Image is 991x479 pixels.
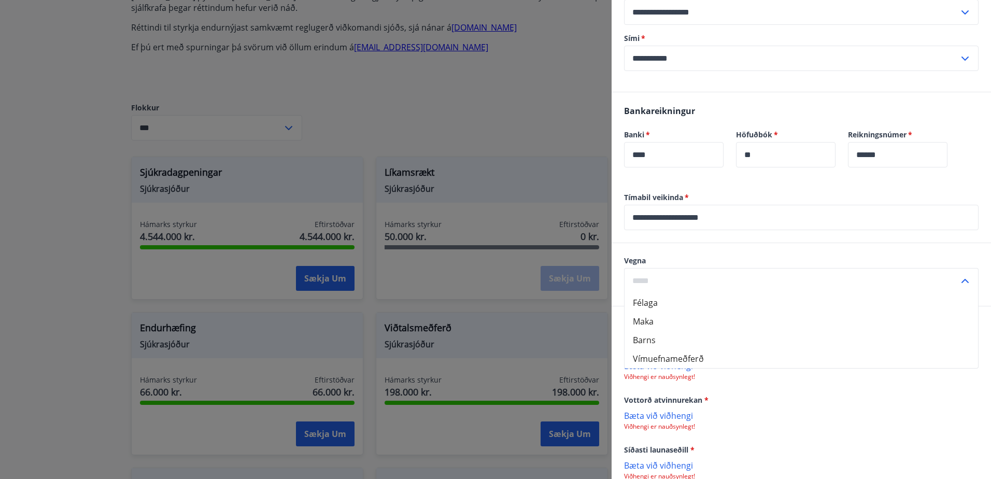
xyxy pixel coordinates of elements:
p: Viðhengi er nauðsynlegt! [624,422,979,431]
li: Félaga [625,293,978,312]
p: Viðhengi er nauðsynlegt! [624,373,979,381]
span: Bankareikningur [624,105,695,117]
p: Bæta við viðhengi [624,410,979,420]
label: Höfuðbók [736,130,836,140]
label: Vegna [624,256,979,266]
li: Vímuefnameðferð [625,349,978,368]
label: Reikningsnúmer [848,130,947,140]
label: Tímabil veikinda [624,192,979,203]
p: Bæta við viðhengi [624,460,979,470]
div: Tímabil veikinda [624,205,979,230]
label: Banki [624,130,724,140]
span: Vottorð atvinnurekan [624,395,709,405]
p: Bæta við viðhengi [624,360,979,371]
li: Maka [625,312,978,331]
label: Sími [624,33,979,44]
li: Barns [625,331,978,349]
span: Síðasti launaseðill [624,445,695,455]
